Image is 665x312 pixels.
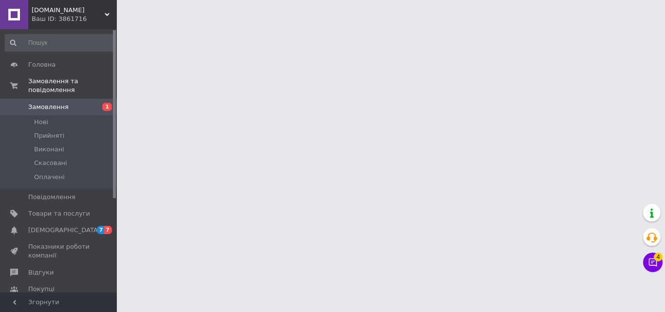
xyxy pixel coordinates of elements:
input: Пошук [5,34,115,52]
span: Відгуки [28,268,54,277]
span: Замовлення та повідомлення [28,77,117,94]
span: 7 [97,226,105,234]
span: easts.com.ua [32,6,105,15]
div: Ваш ID: 3861716 [32,15,117,23]
span: Показники роботи компанії [28,242,90,260]
span: 1 [102,103,112,111]
button: Чат з покупцем4 [643,253,663,272]
span: Виконані [34,145,64,154]
span: 4 [654,253,663,261]
span: Повідомлення [28,193,75,202]
span: Нові [34,118,48,127]
span: Скасовані [34,159,67,167]
span: 7 [104,226,112,234]
span: Покупці [28,285,55,294]
span: Прийняті [34,131,64,140]
span: Оплачені [34,173,65,182]
span: Замовлення [28,103,69,111]
span: Головна [28,60,55,69]
span: Товари та послуги [28,209,90,218]
span: [DEMOGRAPHIC_DATA] [28,226,100,235]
